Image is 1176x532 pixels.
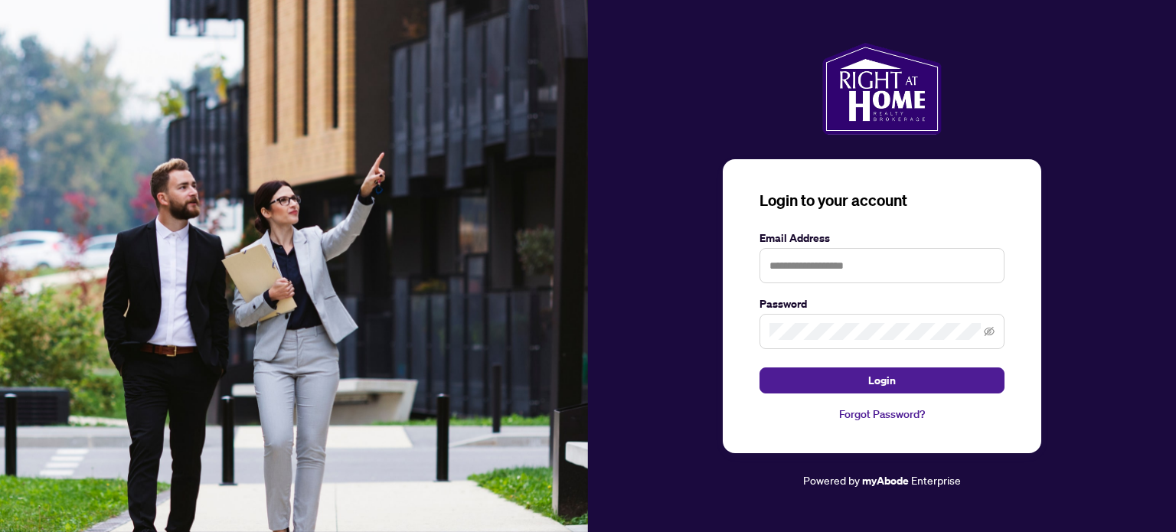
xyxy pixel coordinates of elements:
a: Forgot Password? [759,406,1004,423]
a: myAbode [862,472,909,489]
button: Login [759,367,1004,393]
span: Login [868,368,896,393]
label: Email Address [759,230,1004,246]
img: ma-logo [822,43,941,135]
h3: Login to your account [759,190,1004,211]
label: Password [759,295,1004,312]
span: Enterprise [911,473,961,487]
span: Powered by [803,473,860,487]
span: eye-invisible [984,326,995,337]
